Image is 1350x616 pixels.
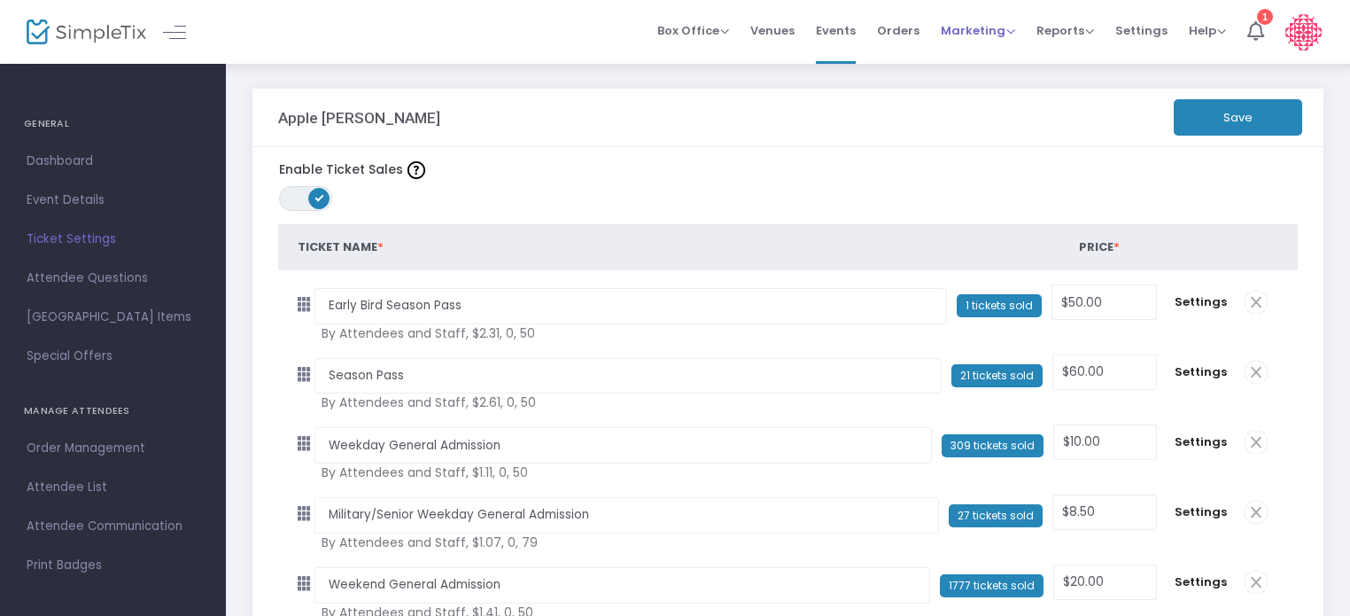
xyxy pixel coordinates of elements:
input: Price [1053,355,1156,389]
span: Order Management [27,437,199,460]
span: Settings [1175,363,1227,381]
span: Ticket Name [298,238,384,255]
span: Attendee Questions [27,267,199,290]
span: By Attendees and Staff, $1.07, 0, 79 [322,534,915,552]
span: 27 tickets sold [949,504,1043,527]
span: 21 tickets sold [951,364,1043,387]
span: Reports [1036,22,1094,39]
label: Enable Ticket Sales [279,160,425,179]
button: Save [1174,99,1302,136]
input: Early bird, rsvp, etc... [314,288,947,324]
h4: GENERAL [24,106,202,142]
span: By Attendees and Staff, $2.61, 0, 50 [322,394,915,412]
span: Price [1079,238,1120,255]
img: question-mark [407,161,425,179]
span: Box Office [657,22,729,39]
span: 1 tickets sold [957,294,1042,317]
span: Venues [750,8,795,53]
input: Early bird, rsvp, etc... [314,358,941,394]
span: By Attendees and Staff, $1.11, 0, 50 [322,464,915,482]
input: Early bird, rsvp, etc... [314,427,931,464]
span: By Attendees and Staff, $2.31, 0, 50 [322,324,915,343]
div: 1 [1257,9,1273,25]
span: [GEOGRAPHIC_DATA] Items [27,306,199,329]
span: Attendee Communication [27,515,199,538]
span: Settings [1175,433,1227,451]
input: Price [1053,495,1156,529]
input: Early bird, rsvp, etc... [314,497,939,534]
span: Event Details [27,189,199,212]
span: Marketing [941,22,1015,39]
span: ON [315,193,324,202]
span: Ticket Settings [27,228,199,251]
span: Dashboard [27,150,199,173]
input: Early bird, rsvp, etc... [314,567,929,604]
input: Price [1052,285,1155,319]
span: Print Badges [27,554,199,577]
input: Price [1054,425,1156,459]
span: Settings [1175,293,1227,311]
span: Special Offers [27,345,199,368]
span: Attendee List [27,476,199,499]
span: Events [816,8,856,53]
span: 309 tickets sold [942,434,1044,457]
span: Settings [1175,503,1227,521]
span: Settings [1175,573,1227,591]
span: Help [1189,22,1226,39]
h4: MANAGE ATTENDEES [24,394,202,429]
input: Price [1054,565,1156,599]
span: Settings [1115,8,1168,53]
span: Orders [877,8,919,53]
span: 1777 tickets sold [940,574,1044,597]
h3: Apple [PERSON_NAME] [278,109,440,127]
